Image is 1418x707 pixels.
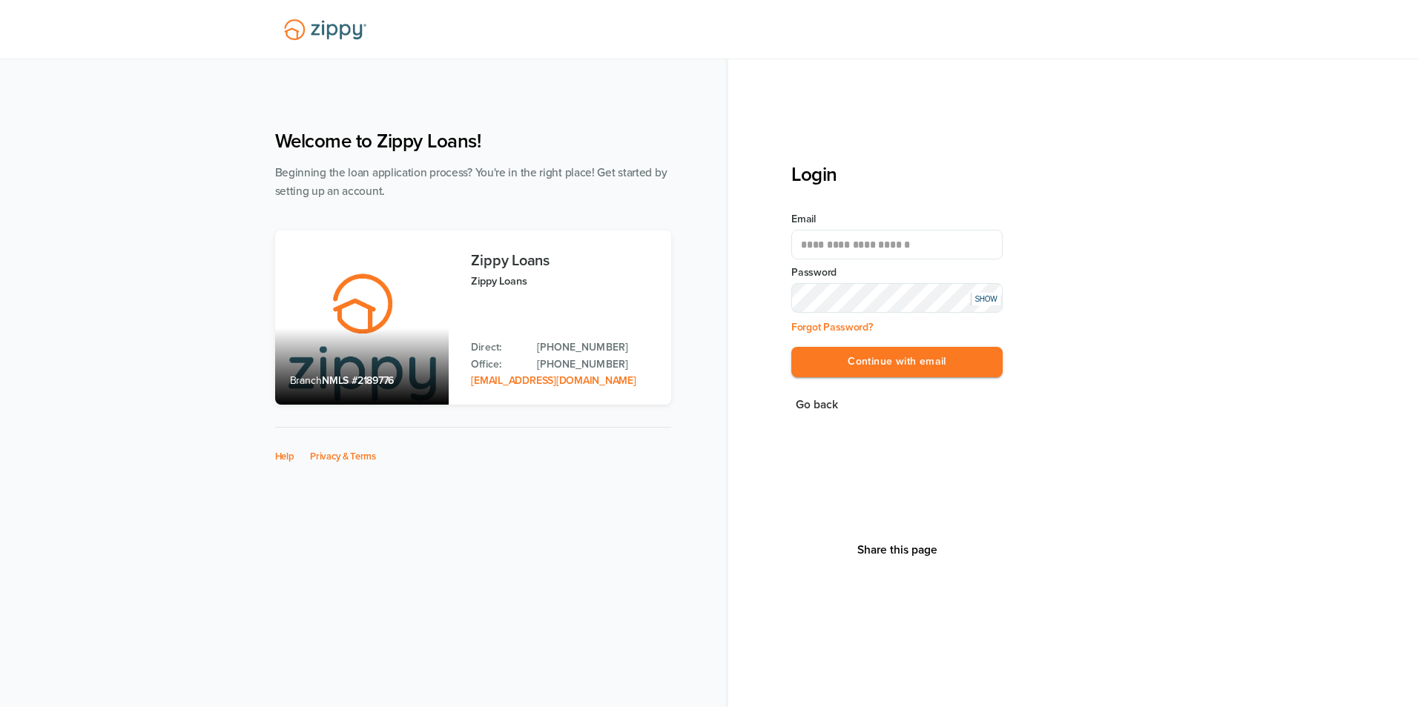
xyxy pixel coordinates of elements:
input: Email Address [791,230,1003,259]
a: Help [275,451,294,462]
div: SHOW [971,293,1000,305]
p: Direct: [471,339,522,356]
span: NMLS #2189776 [322,374,394,387]
a: Office Phone: 512-975-2947 [537,356,656,373]
a: Privacy & Terms [310,451,376,462]
h3: Zippy Loans [471,253,656,269]
a: Forgot Password? [791,321,873,333]
h3: Login [791,163,1003,186]
button: Share This Page [853,542,942,557]
label: Password [791,265,1003,280]
a: Email Address: zippyguide@zippymh.com [471,374,636,387]
button: Go back [791,395,842,415]
a: Direct Phone: 512-975-2947 [537,339,656,356]
span: Branch [290,374,323,387]
button: Continue with email [791,347,1003,377]
img: Lender Logo [275,13,375,47]
h1: Welcome to Zippy Loans! [275,130,671,153]
label: Email [791,212,1003,227]
p: Office: [471,356,522,373]
span: Beginning the loan application process? You're in the right place! Get started by setting up an a... [275,166,667,198]
input: Input Password [791,283,1003,313]
p: Zippy Loans [471,273,656,290]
